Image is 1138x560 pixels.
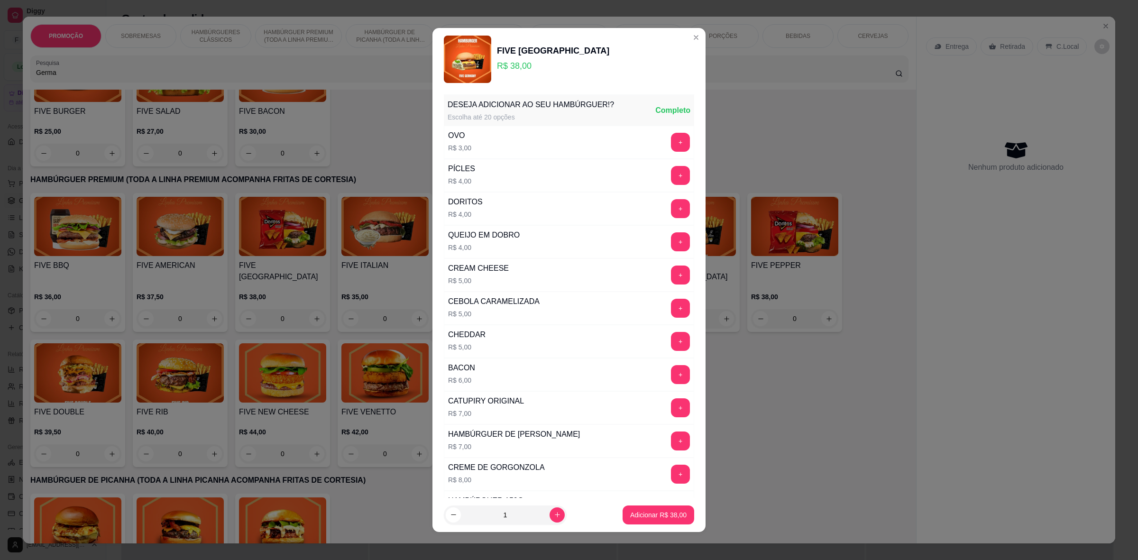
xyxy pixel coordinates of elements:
div: DORITOS [448,196,483,208]
p: R$ 7,00 [448,442,580,451]
p: R$ 4,00 [448,243,520,252]
button: add [671,133,690,152]
button: add [671,365,690,384]
div: PÍCLES [448,163,475,174]
img: product-image [444,36,491,83]
p: R$ 4,00 [448,176,475,186]
div: OVO [448,130,471,141]
button: add [671,199,690,218]
p: R$ 5,00 [448,309,540,319]
p: R$ 6,00 [448,376,475,385]
button: increase-product-quantity [550,507,565,523]
p: R$ 5,00 [448,276,509,285]
button: add [671,465,690,484]
div: HAMBÚRGUER 150G [448,495,523,506]
p: R$ 3,00 [448,143,471,153]
button: decrease-product-quantity [446,507,461,523]
p: R$ 8,00 [448,475,545,485]
p: R$ 5,00 [448,342,486,352]
div: FIVE [GEOGRAPHIC_DATA] [497,44,609,57]
button: add [671,166,690,185]
button: add [671,332,690,351]
div: CHEDDAR [448,329,486,340]
button: add [671,431,690,450]
p: R$ 38,00 [497,59,609,73]
div: CATUPIRY ORIGINAL [448,395,524,407]
div: CREME DE GORGONZOLA [448,462,545,473]
div: QUEIJO EM DOBRO [448,230,520,241]
div: CREAM CHEESE [448,263,509,274]
div: Completo [655,105,690,116]
button: add [671,266,690,285]
p: R$ 7,00 [448,409,524,418]
div: Escolha até 20 opções [448,112,614,122]
button: add [671,299,690,318]
button: Adicionar R$ 38,00 [623,505,694,524]
button: add [671,398,690,417]
div: DESEJA ADICIONAR AO SEU HAMBÚRGUER!? [448,99,614,110]
p: R$ 4,00 [448,210,483,219]
p: Adicionar R$ 38,00 [630,510,687,520]
div: CEBOLA CARAMELIZADA [448,296,540,307]
button: Close [688,30,704,45]
button: add [671,232,690,251]
div: BACON [448,362,475,374]
div: HAMBÚRGUER DE [PERSON_NAME] [448,429,580,440]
